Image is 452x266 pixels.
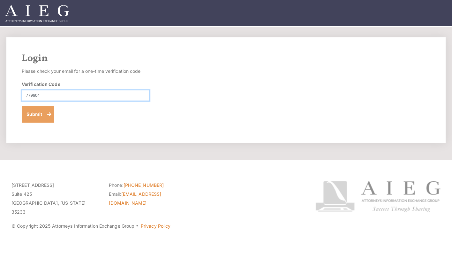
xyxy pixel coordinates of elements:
[22,53,430,64] h2: Login
[141,223,170,229] a: Privacy Policy
[109,190,197,208] li: Email:
[22,106,54,123] button: Submit
[22,81,60,87] label: Verification Code
[11,181,99,217] p: [STREET_ADDRESS] Suite 425 [GEOGRAPHIC_DATA], [US_STATE] 35233
[22,67,149,76] p: Please check your email for a one-time verification code
[315,181,441,212] img: Attorneys Information Exchange Group logo
[11,222,294,231] p: © Copyright 2025 Attorneys Information Exchange Group
[109,191,161,206] a: [EMAIL_ADDRESS][DOMAIN_NAME]
[109,181,197,190] li: Phone:
[124,182,164,188] a: [PHONE_NUMBER]
[136,226,139,229] span: ·
[5,5,69,22] img: Attorneys Information Exchange Group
